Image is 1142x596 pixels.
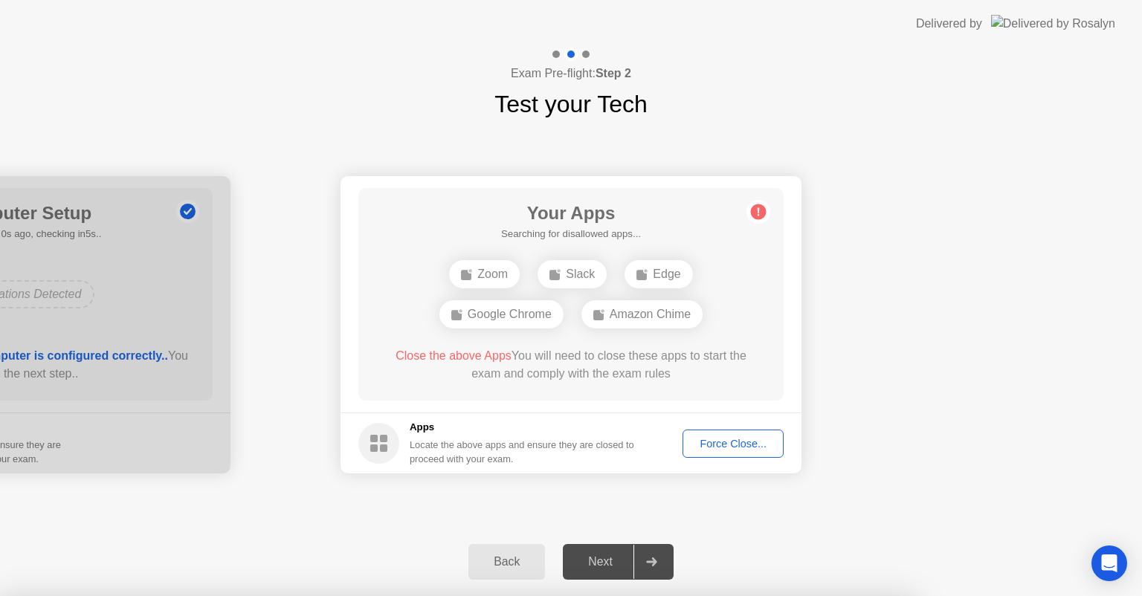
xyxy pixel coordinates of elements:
[501,227,641,242] h5: Searching for disallowed apps...
[625,260,692,288] div: Edge
[449,260,520,288] div: Zoom
[916,15,982,33] div: Delivered by
[991,15,1115,32] img: Delivered by Rosalyn
[410,438,635,466] div: Locate the above apps and ensure they are closed to proceed with your exam.
[581,300,703,328] div: Amazon Chime
[396,349,512,362] span: Close the above Apps
[596,67,631,80] b: Step 2
[567,555,633,569] div: Next
[380,347,763,383] div: You will need to close these apps to start the exam and comply with the exam rules
[439,300,564,328] div: Google Chrome
[494,86,648,122] h1: Test your Tech
[473,555,541,569] div: Back
[511,65,631,82] h4: Exam Pre-flight:
[410,420,635,435] h5: Apps
[688,438,778,450] div: Force Close...
[1091,545,1127,581] div: Open Intercom Messenger
[501,200,641,227] h1: Your Apps
[538,260,607,288] div: Slack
